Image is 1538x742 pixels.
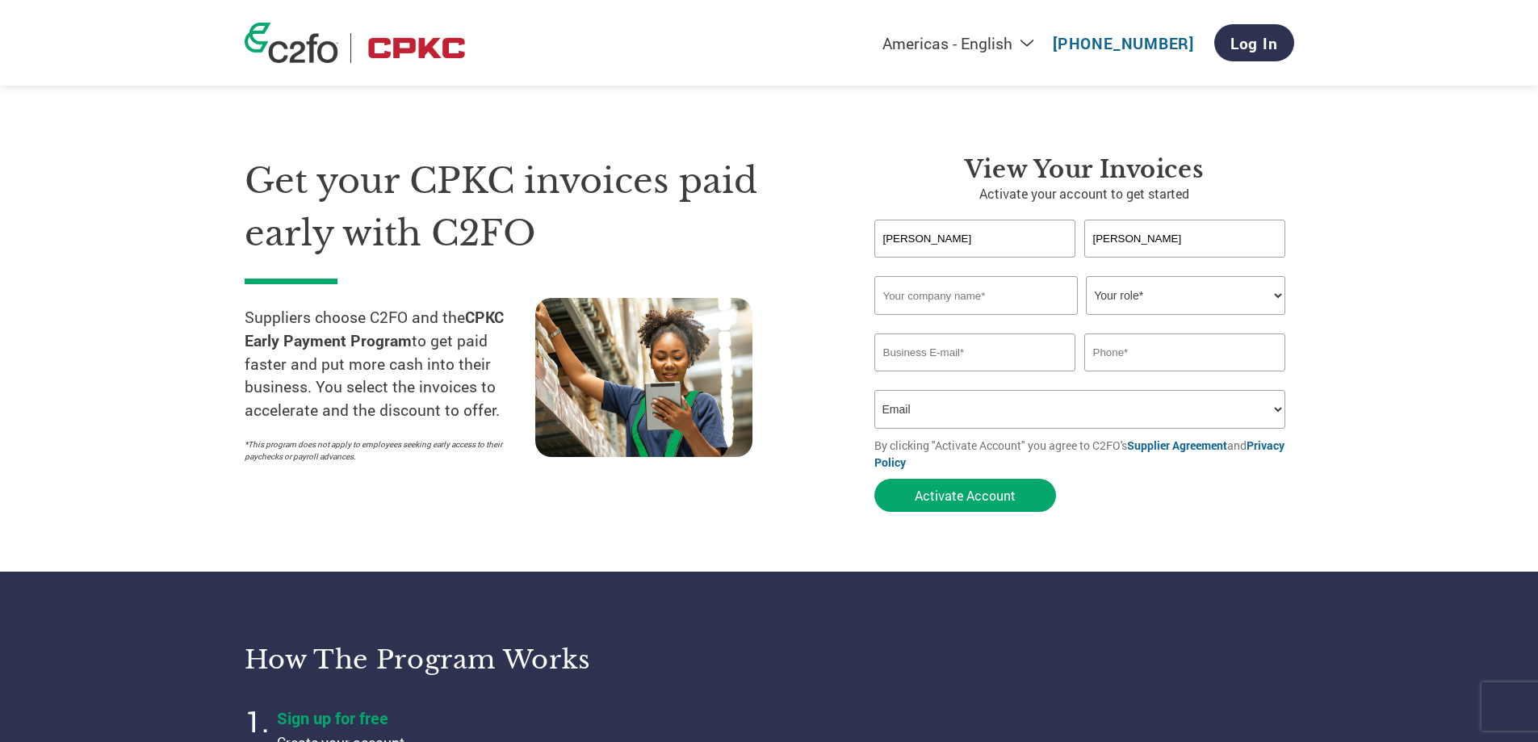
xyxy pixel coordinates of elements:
[245,23,338,63] img: c2fo logo
[874,220,1076,258] input: First Name*
[874,317,1286,327] div: Invalid company name or company name is too long
[1086,276,1285,315] select: Title/Role
[874,259,1076,270] div: Invalid first name or first name is too long
[1084,220,1286,258] input: Last Name*
[1084,373,1286,384] div: Inavlid Phone Number
[874,155,1294,184] h3: View Your Invoices
[245,155,826,259] h1: Get your CPKC invoices paid early with C2FO
[277,707,681,728] h4: Sign up for free
[874,437,1294,471] p: By clicking "Activate Account" you agree to C2FO's and
[1084,259,1286,270] div: Invalid last name or last name is too long
[1053,33,1194,53] a: [PHONE_NUMBER]
[535,298,752,457] img: supply chain worker
[874,373,1076,384] div: Inavlid Email Address
[874,438,1284,470] a: Privacy Policy
[245,438,519,463] p: *This program does not apply to employees seeking early access to their paychecks or payroll adva...
[1084,333,1286,371] input: Phone*
[245,306,535,422] p: Suppliers choose C2FO and the to get paid faster and put more cash into their business. You selec...
[1214,24,1294,61] a: Log In
[363,33,470,63] img: CPKC
[874,333,1076,371] input: Invalid Email format
[874,479,1056,512] button: Activate Account
[245,643,749,676] h3: How the program works
[1127,438,1227,453] a: Supplier Agreement
[245,307,504,350] strong: CPKC Early Payment Program
[874,184,1294,203] p: Activate your account to get started
[874,276,1078,315] input: Your company name*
